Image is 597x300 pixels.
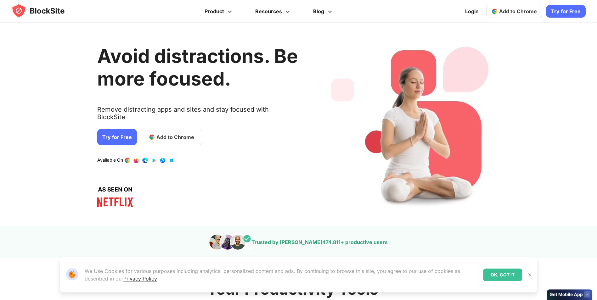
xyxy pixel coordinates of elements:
[499,8,537,14] span: Add to Chrome
[526,271,534,279] button: Close
[209,234,251,250] img: pepole images
[156,133,194,141] span: Add to Chrome
[322,239,341,245] span: 474,811
[85,267,478,282] p: We Use Cookies for various purposes including analytics, personalized content and ads. By continu...
[97,106,298,126] text: Remove distracting apps and sites and stay focused with BlockSite
[251,239,388,245] text: Trusted by [PERSON_NAME] + productive users
[486,5,542,18] a: Add to Chrome
[492,8,498,14] img: chrome-icon.svg
[546,5,586,18] a: Try for Free
[461,4,482,19] a: Login
[97,45,298,90] h1: Avoid distractions. Be more focused.
[527,272,532,277] img: Close
[123,275,157,282] a: Privacy Policy
[97,157,123,164] text: Available On
[483,269,522,281] div: OK, GOT IT
[97,129,137,145] a: Try for Free
[141,129,202,145] a: Add to Chrome
[11,3,77,18] img: blocksite-icon.5d769676.svg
